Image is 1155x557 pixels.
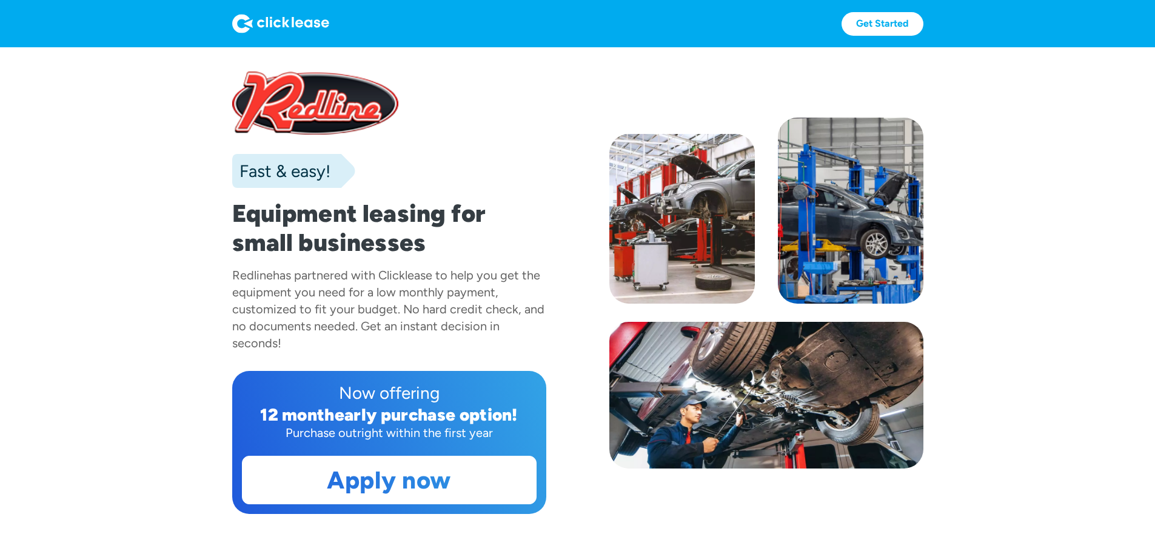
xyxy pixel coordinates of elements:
div: has partnered with Clicklease to help you get the equipment you need for a low monthly payment, c... [232,268,544,350]
a: Apply now [243,456,536,504]
div: Redline [232,268,273,282]
div: 12 month [260,404,335,425]
h1: Equipment leasing for small businesses [232,199,546,257]
div: early purchase option! [335,404,518,425]
div: Fast & easy! [232,159,330,183]
a: Get Started [842,12,923,36]
div: Now offering [242,381,537,405]
img: Logo [232,14,329,33]
div: Purchase outright within the first year [242,424,537,441]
